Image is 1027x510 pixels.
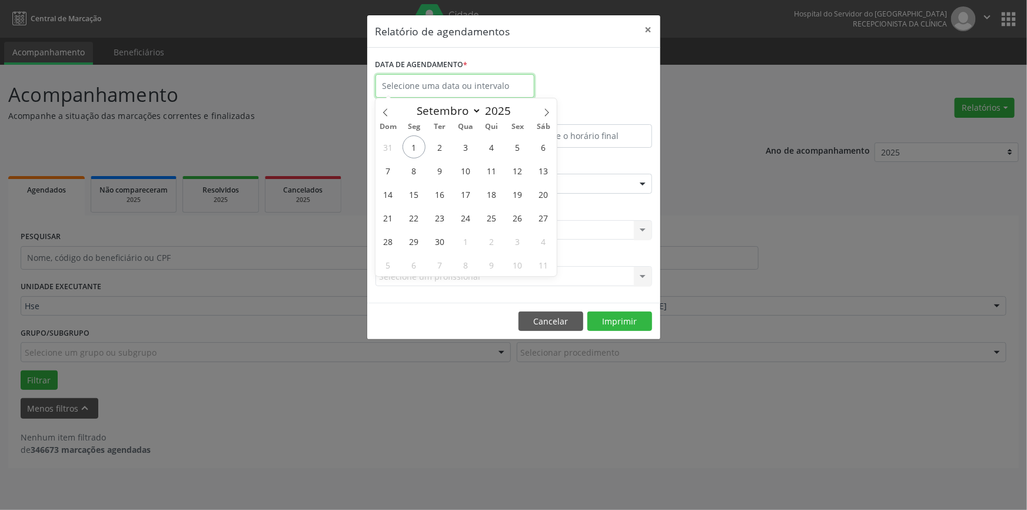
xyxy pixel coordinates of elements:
[454,159,477,182] span: Setembro 10, 2025
[428,253,451,276] span: Outubro 7, 2025
[375,24,510,39] h5: Relatório de agendamentos
[428,135,451,158] span: Setembro 2, 2025
[506,183,529,206] span: Setembro 19, 2025
[506,230,529,253] span: Outubro 3, 2025
[517,124,652,148] input: Selecione o horário final
[532,159,555,182] span: Setembro 13, 2025
[532,206,555,229] span: Setembro 27, 2025
[481,103,520,118] input: Year
[506,135,529,158] span: Setembro 5, 2025
[403,135,426,158] span: Setembro 1, 2025
[479,123,505,131] span: Qui
[480,159,503,182] span: Setembro 11, 2025
[531,123,557,131] span: Sáb
[403,206,426,229] span: Setembro 22, 2025
[427,123,453,131] span: Ter
[506,253,529,276] span: Outubro 10, 2025
[454,135,477,158] span: Setembro 3, 2025
[480,253,503,276] span: Outubro 9, 2025
[454,230,477,253] span: Outubro 1, 2025
[428,159,451,182] span: Setembro 9, 2025
[480,183,503,206] span: Setembro 18, 2025
[453,123,479,131] span: Qua
[377,253,400,276] span: Outubro 5, 2025
[377,183,400,206] span: Setembro 14, 2025
[532,253,555,276] span: Outubro 11, 2025
[403,230,426,253] span: Setembro 29, 2025
[519,312,583,332] button: Cancelar
[480,206,503,229] span: Setembro 25, 2025
[428,183,451,206] span: Setembro 16, 2025
[517,106,652,124] label: ATÉ
[401,123,427,131] span: Seg
[428,206,451,229] span: Setembro 23, 2025
[403,253,426,276] span: Outubro 6, 2025
[532,135,555,158] span: Setembro 6, 2025
[532,230,555,253] span: Outubro 4, 2025
[532,183,555,206] span: Setembro 20, 2025
[480,135,503,158] span: Setembro 4, 2025
[377,230,400,253] span: Setembro 28, 2025
[377,159,400,182] span: Setembro 7, 2025
[454,206,477,229] span: Setembro 24, 2025
[506,206,529,229] span: Setembro 26, 2025
[375,74,534,98] input: Selecione uma data ou intervalo
[454,253,477,276] span: Outubro 8, 2025
[403,159,426,182] span: Setembro 8, 2025
[403,183,426,206] span: Setembro 15, 2025
[377,206,400,229] span: Setembro 21, 2025
[375,123,401,131] span: Dom
[428,230,451,253] span: Setembro 30, 2025
[377,135,400,158] span: Agosto 31, 2025
[411,102,482,119] select: Month
[587,312,652,332] button: Imprimir
[637,15,660,44] button: Close
[454,183,477,206] span: Setembro 17, 2025
[480,230,503,253] span: Outubro 2, 2025
[505,123,531,131] span: Sex
[375,56,468,74] label: DATA DE AGENDAMENTO
[506,159,529,182] span: Setembro 12, 2025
